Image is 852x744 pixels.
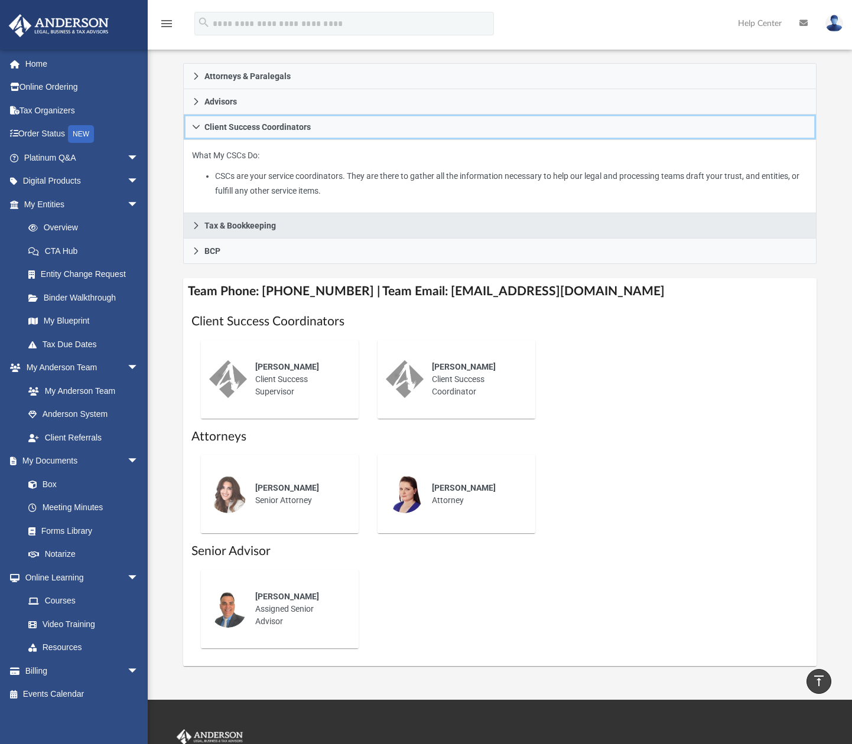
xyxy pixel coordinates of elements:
[209,360,247,398] img: thumbnail
[8,356,151,380] a: My Anderson Teamarrow_drop_down
[17,612,145,636] a: Video Training
[8,566,151,589] a: Online Learningarrow_drop_down
[8,76,157,99] a: Online Ordering
[204,221,276,230] span: Tax & Bookkeeping
[127,192,151,217] span: arrow_drop_down
[17,636,151,660] a: Resources
[127,659,151,683] span: arrow_drop_down
[127,356,151,380] span: arrow_drop_down
[17,519,145,543] a: Forms Library
[8,122,157,146] a: Order StatusNEW
[183,63,817,89] a: Attorneys & Paralegals
[8,52,157,76] a: Home
[8,683,157,706] a: Events Calendar
[432,483,496,492] span: [PERSON_NAME]
[183,115,817,140] a: Client Success Coordinators
[191,313,809,330] h1: Client Success Coordinators
[183,89,817,115] a: Advisors
[8,146,157,169] a: Platinum Q&Aarrow_drop_down
[17,403,151,426] a: Anderson System
[191,428,809,445] h1: Attorneys
[160,17,174,31] i: menu
[825,15,843,32] img: User Pic
[17,589,151,613] a: Courses
[127,169,151,194] span: arrow_drop_down
[160,22,174,31] a: menu
[127,146,151,170] span: arrow_drop_down
[215,169,808,198] li: CSCs are your service coordinators. They are there to gather all the information necessary to hel...
[424,353,527,406] div: Client Success Coordinator
[209,475,247,513] img: thumbnail
[8,449,151,473] a: My Documentsarrow_drop_down
[8,99,157,122] a: Tax Organizers
[183,239,817,264] a: BCP
[17,496,151,520] a: Meeting Minutes
[17,309,151,333] a: My Blueprint
[17,286,157,309] a: Binder Walkthrough
[183,140,817,213] div: Client Success Coordinators
[812,674,826,688] i: vertical_align_top
[255,362,319,371] span: [PERSON_NAME]
[17,379,145,403] a: My Anderson Team
[127,449,151,474] span: arrow_drop_down
[68,125,94,143] div: NEW
[8,659,157,683] a: Billingarrow_drop_down
[204,247,220,255] span: BCP
[807,669,831,694] a: vertical_align_top
[209,590,247,628] img: thumbnail
[127,566,151,590] span: arrow_drop_down
[247,582,350,636] div: Assigned Senior Advisor
[386,475,424,513] img: thumbnail
[183,213,817,239] a: Tax & Bookkeeping
[247,474,350,515] div: Senior Attorney
[17,472,145,496] a: Box
[255,483,319,492] span: [PERSON_NAME]
[17,332,157,356] a: Tax Due Dates
[17,426,151,449] a: Client Referrals
[432,362,496,371] span: [PERSON_NAME]
[386,360,424,398] img: thumbnail
[204,97,237,106] span: Advisors
[183,278,817,305] h4: Team Phone: [PHONE_NUMBER] | Team Email: [EMAIL_ADDRESS][DOMAIN_NAME]
[8,169,157,193] a: Digital Productsarrow_drop_down
[8,192,157,216] a: My Entitiesarrow_drop_down
[197,16,210,29] i: search
[247,353,350,406] div: Client Success Supervisor
[17,216,157,240] a: Overview
[255,592,319,601] span: [PERSON_NAME]
[17,239,157,263] a: CTA Hub
[191,543,809,560] h1: Senior Advisor
[17,263,157,286] a: Entity Change Request
[5,14,112,37] img: Anderson Advisors Platinum Portal
[192,148,808,198] p: What My CSCs Do:
[17,543,151,566] a: Notarize
[204,123,311,131] span: Client Success Coordinators
[204,72,291,80] span: Attorneys & Paralegals
[424,474,527,515] div: Attorney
